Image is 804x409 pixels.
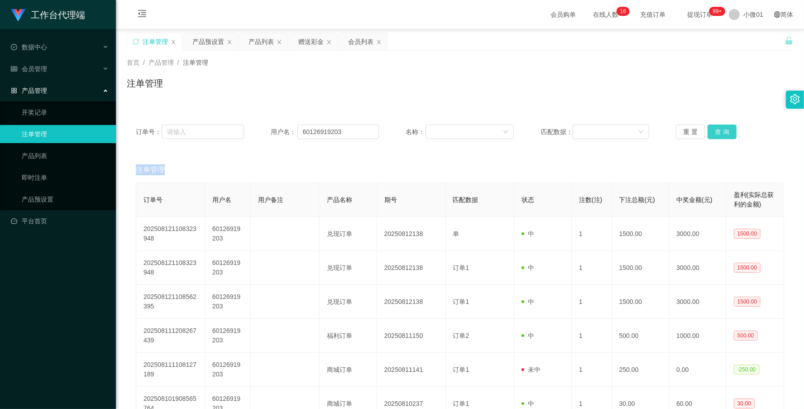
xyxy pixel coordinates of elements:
td: 20250811150 [377,319,446,353]
font: 提现订单 [687,11,713,18]
a: 工作台代理端 [11,11,85,18]
font: 数据中心 [22,43,47,51]
input: 请输入 [162,125,244,139]
td: 1 [572,217,612,251]
td: 1500.00 [612,251,670,285]
td: 0.00 [669,353,727,387]
td: 202508121108323948 [136,251,205,285]
span: 盈利(实际总获利的金额) [734,191,774,208]
i: 图标： 关闭 [277,39,282,45]
span: -250.00 [734,365,760,375]
i: 图标： 关闭 [326,39,332,45]
h1: 工作台代理端 [31,0,85,29]
font: 中 [528,400,534,407]
i: 图标： global [774,11,780,18]
font: 中 [528,264,534,271]
td: 20250811141 [377,353,446,387]
td: 1 [572,251,612,285]
td: 202508121108323948 [136,217,205,251]
span: 名称： [406,127,426,137]
span: 匹配数据 [453,196,479,203]
td: 60126919203 [205,353,251,387]
div: 产品预设置 [192,33,224,50]
p: 6 [623,7,626,16]
font: 中 [528,332,534,339]
font: 会员管理 [22,65,47,72]
a: 图标： 仪表板平台首页 [11,212,109,230]
span: 注单管理 [136,164,165,175]
span: 期号 [384,196,397,203]
td: 202508111208267439 [136,319,205,353]
span: / [177,59,179,66]
td: 1500.00 [612,217,670,251]
i: 图标： 同步 [133,38,139,45]
td: 250.00 [612,353,670,387]
font: 未中 [528,366,541,373]
i: 图标： AppStore-O [11,87,17,94]
font: 中 [528,230,534,237]
i: 图标： 关闭 [227,39,232,45]
span: 订单1 [453,366,469,373]
td: 3000.00 [669,285,727,319]
sup: 16 [617,7,630,16]
div: 会员列表 [348,33,373,50]
i: 图标： 向下 [638,129,644,135]
i: 图标： check-circle-o [11,44,17,50]
td: 兑现订单 [320,217,377,251]
td: 1 [572,353,612,387]
span: 注单管理 [183,59,208,66]
span: 订单1 [453,400,469,407]
font: 产品管理 [22,87,47,94]
a: 产品预设置 [22,190,109,208]
span: 产品管理 [148,59,174,66]
font: 中 [528,298,534,305]
td: 60126919203 [205,251,251,285]
td: 500.00 [612,319,670,353]
input: 请输入 [297,125,379,139]
font: 简体 [780,11,793,18]
button: 查 询 [708,125,737,139]
i: 图标： 解锁 [785,37,793,45]
span: 首页 [127,59,139,66]
span: 订单号 [144,196,163,203]
td: 202508121108562395 [136,285,205,319]
span: 订单2 [453,332,469,339]
i: 图标： 关闭 [376,39,382,45]
div: 产品列表 [249,33,274,50]
span: 订单号： [136,127,162,137]
i: 图标： 向下 [503,129,508,135]
span: 中奖金额(元) [676,196,712,203]
td: 20250812138 [377,251,446,285]
td: 60126919203 [205,285,251,319]
span: / [143,59,145,66]
td: 1 [572,319,612,353]
span: 500.00 [734,331,758,341]
h1: 注单管理 [127,77,163,90]
td: 兑现订单 [320,251,377,285]
td: 商城订单 [320,353,377,387]
td: 60126919203 [205,217,251,251]
img: logo.9652507e.png [11,9,25,22]
span: 单 [453,230,459,237]
span: 产品名称 [327,196,352,203]
span: 用户备注 [258,196,283,203]
span: 30.00 [734,399,755,409]
font: 在线人数 [593,11,618,18]
td: 福利订单 [320,319,377,353]
td: 60126919203 [205,319,251,353]
span: 用户名 [212,196,231,203]
td: 3000.00 [669,251,727,285]
span: 1500.00 [734,263,761,273]
span: 1500.00 [734,297,761,307]
i: 图标： table [11,66,17,72]
a: 即时注单 [22,168,109,187]
span: 1500.00 [734,229,761,239]
a: 产品列表 [22,147,109,165]
div: 赠送彩金 [298,33,324,50]
i: 图标： menu-fold [127,0,158,29]
span: 订单1 [453,298,469,305]
td: 202508111108127189 [136,353,205,387]
p: 1 [620,7,623,16]
button: 重 置 [676,125,705,139]
span: 状态 [522,196,534,203]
